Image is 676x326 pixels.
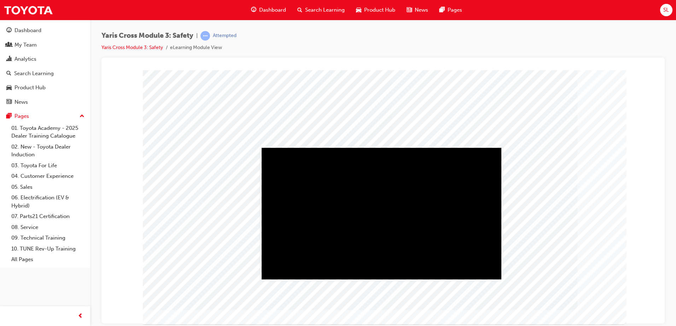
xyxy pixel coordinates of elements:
a: 01. Toyota Academy - 2025 Dealer Training Catalogue [8,123,87,141]
div: Pages [14,112,29,120]
span: people-icon [6,42,12,48]
a: 08. Service [8,222,87,233]
a: 06. Electrification (EV & Hybrid) [8,192,87,211]
a: Dashboard [3,24,87,37]
button: DashboardMy TeamAnalyticsSearch LearningProduct HubNews [3,23,87,110]
div: Analytics [14,55,36,63]
a: 04. Customer Experience [8,171,87,182]
span: car-icon [6,85,12,91]
span: chart-icon [6,56,12,62]
span: news-icon [407,6,412,14]
a: 07. Parts21 Certification [8,211,87,222]
button: Pages [3,110,87,123]
img: Trak [4,2,53,18]
span: | [196,32,198,40]
a: 02. New - Toyota Dealer Induction [8,141,87,160]
div: Video [155,78,394,209]
a: 05. Sales [8,182,87,193]
span: Search Learning [305,6,345,14]
a: search-iconSearch Learning [292,3,350,17]
span: SL [663,6,669,14]
div: Product Hub [14,84,46,92]
li: eLearning Module View [170,44,222,52]
a: All Pages [8,254,87,265]
span: search-icon [297,6,302,14]
span: learningRecordVerb_ATTEMPT-icon [200,31,210,41]
button: SL [660,4,672,16]
span: prev-icon [78,312,83,321]
span: search-icon [6,71,11,77]
span: car-icon [356,6,361,14]
div: My Team [14,41,37,49]
a: Product Hub [3,81,87,94]
a: Yaris Cross Module 3: Safety [101,44,163,50]
span: pages-icon [439,6,445,14]
a: 10. TUNE Rev-Up Training [8,243,87,254]
a: 03. Toyota For Life [8,160,87,171]
span: pages-icon [6,113,12,120]
a: News [3,96,87,109]
span: News [415,6,428,14]
div: Search Learning [14,70,54,78]
a: 09. Technical Training [8,233,87,243]
span: up-icon [80,112,84,121]
span: guage-icon [251,6,256,14]
span: news-icon [6,99,12,105]
span: Yaris Cross Module 3: Safety [101,32,193,40]
div: News [14,98,28,106]
a: Analytics [3,53,87,66]
a: car-iconProduct Hub [350,3,401,17]
span: Product Hub [364,6,395,14]
span: Dashboard [259,6,286,14]
a: guage-iconDashboard [245,3,292,17]
div: Dashboard [14,26,41,35]
span: guage-icon [6,28,12,34]
a: My Team [3,38,87,52]
a: Search Learning [3,67,87,80]
a: pages-iconPages [434,3,468,17]
div: Attempted [213,32,237,39]
span: Pages [448,6,462,14]
a: news-iconNews [401,3,434,17]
